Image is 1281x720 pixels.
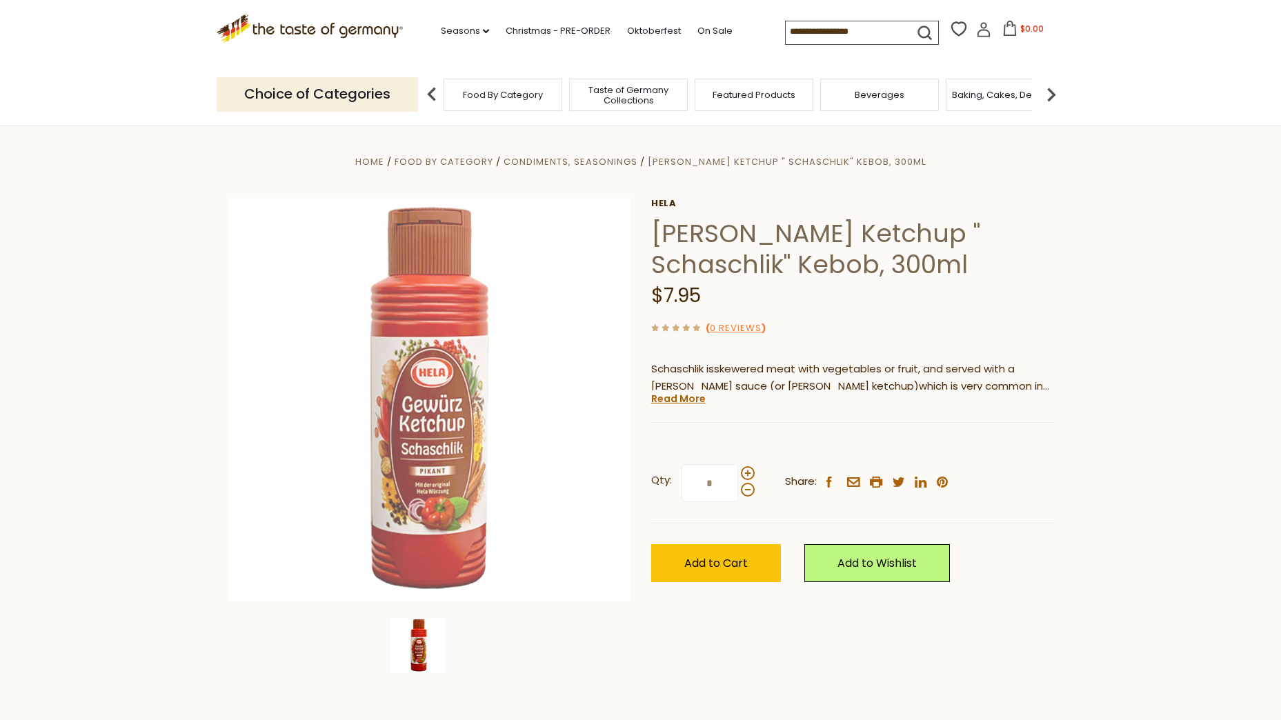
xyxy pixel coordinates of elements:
span: $0.00 [1020,23,1044,34]
a: Featured Products [713,90,795,100]
a: Beverages [855,90,904,100]
img: next arrow [1037,81,1065,108]
h1: [PERSON_NAME] Ketchup " Schaschlik" Kebob, 300ml [651,218,1055,280]
img: Hela Curry Ketchup " Schaschlik" Kebob, 300ml [227,198,630,601]
span: Share: [785,473,817,490]
img: previous arrow [418,81,446,108]
input: Qty: [682,464,738,502]
strong: Qty: [651,472,672,489]
button: $0.00 [994,21,1053,41]
button: Add to Cart [651,544,781,582]
a: [PERSON_NAME] Ketchup " Schaschlik" Kebob, 300ml [648,155,926,168]
a: Read More [651,392,706,406]
a: Hela [651,198,1055,209]
a: Taste of Germany Collections [573,85,684,106]
span: Add to Cart [684,555,748,571]
a: Christmas - PRE-ORDER [506,23,610,39]
img: Hela Curry Ketchup " Schaschlik" Kebob, 300ml [391,618,446,673]
span: Schaschlik is [651,361,714,376]
a: Baking, Cakes, Desserts [952,90,1059,100]
p: skewered meat with vegetables or fruit, and served with a [PERSON_NAME] sauce (or [PERSON_NAME] k... [651,361,1055,395]
a: On Sale [697,23,733,39]
span: $7.95 [651,282,701,309]
a: Food By Category [463,90,543,100]
a: Food By Category [395,155,493,168]
a: Add to Wishlist [804,544,950,582]
a: Oktoberfest [627,23,681,39]
a: 0 Reviews [710,321,762,336]
p: Choice of Categories [217,77,418,111]
a: Seasons [441,23,489,39]
a: Condiments, Seasonings [504,155,637,168]
a: Home [355,155,384,168]
span: ( ) [706,321,766,334]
